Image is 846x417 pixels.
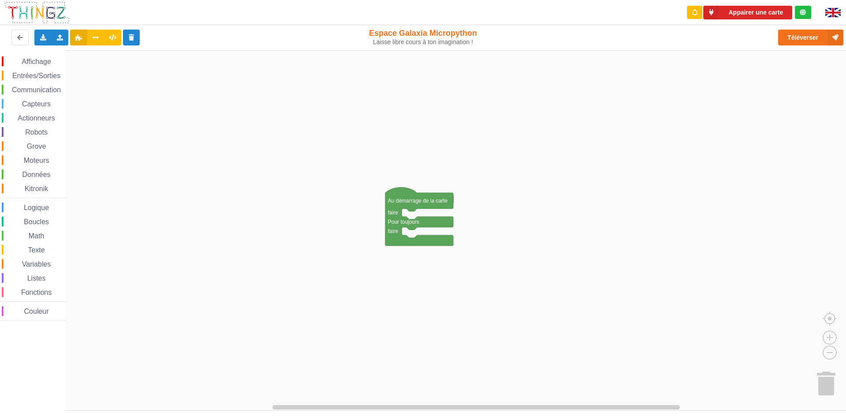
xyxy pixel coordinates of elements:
[20,58,52,65] span: Affichage
[23,308,50,315] span: Couleur
[27,232,46,240] span: Math
[21,100,52,108] span: Capteurs
[4,1,70,24] img: thingz_logo.png
[20,289,53,296] span: Fonctions
[11,86,62,94] span: Communication
[26,274,47,282] span: Listes
[11,72,62,79] span: Entrées/Sorties
[388,228,398,234] text: faire
[349,38,497,46] div: Laisse libre cours à ton imagination !
[23,185,49,192] span: Kitronik
[22,157,51,164] span: Moteurs
[795,6,811,19] div: Tu es connecté au serveur de création de Thingz
[21,171,52,178] span: Données
[26,246,46,254] span: Texte
[388,219,419,225] text: Pour toujours
[22,218,50,225] span: Boucles
[16,114,56,122] span: Actionneurs
[825,8,841,17] img: gb.png
[26,143,48,150] span: Grove
[703,6,792,19] button: Appairer une carte
[778,30,843,45] button: Téléverser
[388,210,398,216] text: faire
[349,28,497,46] div: Espace Galaxia Micropython
[388,198,448,204] text: Au démarrage de la carte
[21,260,52,268] span: Variables
[22,204,50,211] span: Logique
[24,128,49,136] span: Robots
